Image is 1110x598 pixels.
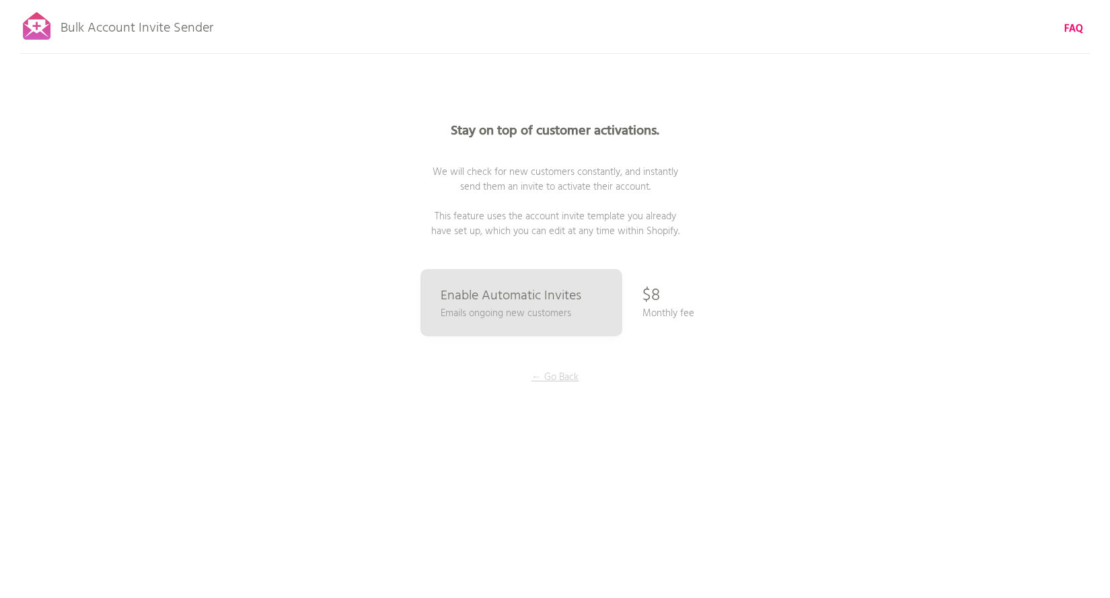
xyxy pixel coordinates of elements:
[1064,22,1083,36] a: FAQ
[441,289,581,303] p: Enable Automatic Invites
[451,120,659,142] b: Stay on top of customer activations.
[642,306,694,321] p: Monthly fee
[61,8,213,42] p: Bulk Account Invite Sender
[505,370,605,385] p: ← Go Back
[441,306,571,321] p: Emails ongoing new customers
[642,276,660,316] p: $8
[431,164,679,239] span: We will check for new customers constantly, and instantly send them an invite to activate their a...
[420,269,622,336] a: Enable Automatic Invites Emails ongoing new customers
[1064,21,1083,37] b: FAQ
